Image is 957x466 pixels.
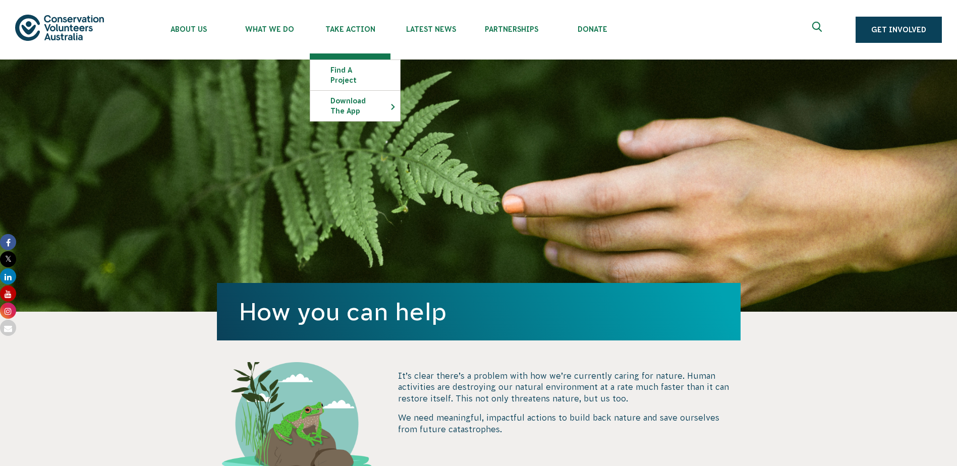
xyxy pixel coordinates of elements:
span: What We Do [229,25,310,33]
button: Expand search box Close search box [806,18,830,42]
a: Download the app [310,91,400,121]
span: Partnerships [471,25,552,33]
p: It’s clear there’s a problem with how we’re currently caring for nature. Human activities are des... [398,370,740,404]
span: About Us [148,25,229,33]
span: Expand search box [812,22,825,38]
img: logo.svg [15,15,104,40]
h1: How you can help [239,298,718,325]
p: We need meaningful, impactful actions to build back nature and save ourselves from future catastr... [398,412,740,435]
a: Get Involved [856,17,942,43]
a: Find a project [310,60,400,90]
li: Download the app [310,90,401,122]
span: Take Action [310,25,390,33]
span: Donate [552,25,633,33]
span: Latest News [390,25,471,33]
